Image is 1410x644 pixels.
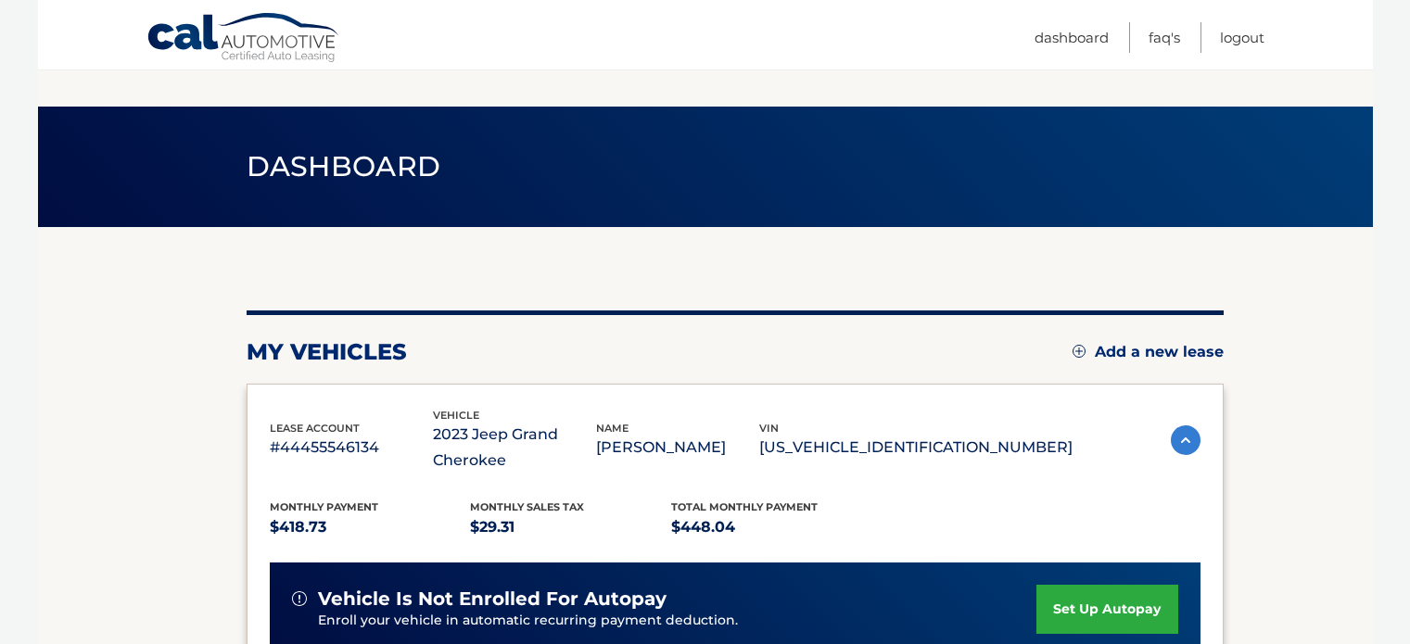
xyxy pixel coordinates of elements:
[1035,22,1109,53] a: Dashboard
[1036,585,1177,634] a: set up autopay
[292,591,307,606] img: alert-white.svg
[146,12,341,66] a: Cal Automotive
[596,422,629,435] span: name
[247,149,441,183] span: Dashboard
[671,514,872,540] p: $448.04
[1220,22,1264,53] a: Logout
[596,435,759,461] p: [PERSON_NAME]
[470,514,671,540] p: $29.31
[1149,22,1180,53] a: FAQ's
[1073,343,1224,361] a: Add a new lease
[270,435,433,461] p: #44455546134
[1073,345,1086,358] img: add.svg
[270,500,378,513] span: Monthly Payment
[318,587,667,611] span: vehicle is not enrolled for autopay
[470,500,584,513] span: Monthly sales Tax
[671,500,818,513] span: Total Monthly Payment
[270,514,471,540] p: $418.73
[247,338,407,366] h2: my vehicles
[759,435,1073,461] p: [US_VEHICLE_IDENTIFICATION_NUMBER]
[433,409,479,422] span: vehicle
[270,422,360,435] span: lease account
[433,422,596,474] p: 2023 Jeep Grand Cherokee
[1171,425,1200,455] img: accordion-active.svg
[759,422,779,435] span: vin
[318,611,1037,631] p: Enroll your vehicle in automatic recurring payment deduction.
